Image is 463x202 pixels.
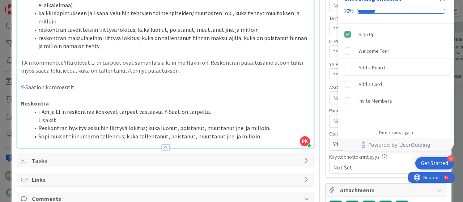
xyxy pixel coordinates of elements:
a: Powered by UserGuiding [342,138,450,151]
div: Osio [329,131,442,136]
div: Add a Card is incomplete. [341,76,451,92]
p: Lisäksi: [21,116,310,124]
div: Checklist items [338,23,454,125]
div: YS Prioriteetti [329,62,442,67]
strong: Reskontra [21,100,49,107]
span: Not Set [333,163,429,172]
li: reskontran maksulajeihin liittyvä lokitus; kuka on tallentanut hinnan maksulajilla, kuka on poist... [30,34,310,50]
div: Add a Board is incomplete. [341,60,451,76]
div: Footer [338,138,454,151]
div: Open Get Started checklist, remaining modules: 4 [415,157,454,169]
span: Tasks [32,156,301,165]
div: TA Prioriteetti [329,16,442,21]
span: Not Set [333,0,426,10]
div: Sign Up is complete. [341,26,451,42]
div: 4 [447,155,454,162]
p: TA:n kommentti: Yllä olevat LT:n tarpeet ovat samanlaisia kuin meilläkin on. Reskontran palautusa... [21,59,310,75]
div: Do not show again [379,130,413,136]
div: Käyttöönottokriittisyys [329,154,442,159]
span: Ydintoiminnallisuudet [333,140,429,149]
p: Y-Säätiön kommentit: [21,83,310,91]
span: Not Set [333,116,426,126]
li: Reskontran hyvityslaskuihin liittyvä lokitus; kuka luonut, poistanut, muuttanut jne. ja milloin. [30,124,310,132]
div: Invite Members is incomplete. [341,93,451,109]
div: 20% [344,8,354,14]
div: Add a Card [358,80,382,89]
span: Support [15,1,33,10]
div: Add a Board [358,63,385,72]
span: Not Set [333,93,426,103]
div: Checklist progress: 20% [344,8,448,14]
li: kaikki sopimukseen ja lisäpalveluihin tehtyjen toimenpiteiden/muutosten loki, kuka tehnyt muutoks... [30,9,310,25]
li: TA:n ja LT:n reskontraa koskevat tarpeet vastaavat Y-Säätiön tarpeita. [30,108,310,116]
div: LT Prioriteetti [329,39,442,44]
span: Powered by UserGuiding [368,141,430,149]
div: Sign Up [358,30,375,39]
div: ASO Prioriteetti [329,85,442,90]
div: Welcome Tour is incomplete. [341,43,451,59]
div: Get Started [421,160,448,167]
div: 9+ [37,3,40,9]
li: Sopimukset tilinumeron tallennus; kuka tallentanut, poistanut, muuttanut jne. ja milloin. [30,132,310,141]
span: Attachments [340,186,433,194]
div: Invite Members [358,96,392,105]
li: reskontran tavoitteisiin liittyvä lokitus; kuka luonut, poistanut, muuttanut jne. ja milloin [30,26,310,34]
div: Welcome Tour [358,47,389,55]
span: PK [300,136,310,146]
div: Pandia prioriteetti [329,108,442,113]
span: Links [32,175,301,184]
